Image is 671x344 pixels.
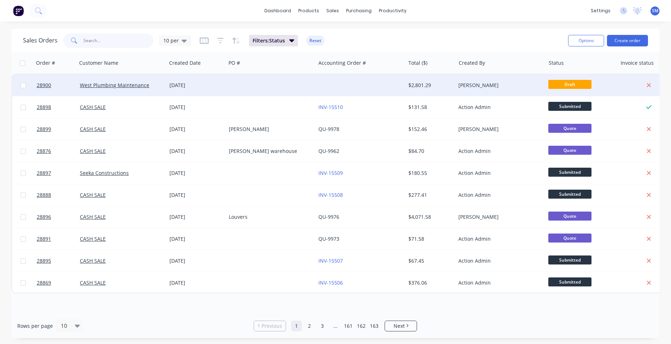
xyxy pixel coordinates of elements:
a: INV-15506 [318,279,343,286]
a: QU-9976 [318,213,339,220]
a: CASH SALE [80,191,106,198]
span: 28897 [37,169,51,177]
div: Order # [36,59,55,67]
div: PO # [228,59,240,67]
div: $152.46 [408,126,450,133]
span: 28888 [37,191,51,199]
div: Action Admin [458,235,538,243]
div: Action Admin [458,148,538,155]
div: $376.06 [408,279,450,286]
span: 28898 [37,104,51,111]
span: Previous [262,322,282,330]
a: 28896 [37,206,80,228]
button: Create order [607,35,648,46]
a: Page 3 [317,321,328,331]
div: settings [587,5,614,16]
div: Accounting Order # [318,59,366,67]
div: [DATE] [169,257,223,264]
div: $4,071.58 [408,213,450,221]
span: 28895 [37,257,51,264]
span: Draft [548,80,591,89]
div: [PERSON_NAME] [458,126,538,133]
a: 28899 [37,118,80,140]
div: $67.45 [408,257,450,264]
span: Submitted [548,255,591,264]
img: Factory [13,5,24,16]
span: Rows per page [17,322,53,330]
a: INV-15510 [318,104,343,110]
input: Search... [83,33,154,48]
a: 28897 [37,162,80,184]
div: Action Admin [458,257,538,264]
span: 28896 [37,213,51,221]
span: Quote [548,212,591,221]
div: purchasing [343,5,375,16]
a: Page 161 [343,321,354,331]
div: [DATE] [169,126,223,133]
span: 28876 [37,148,51,155]
button: Filters:Status [249,35,298,46]
div: [PERSON_NAME] [458,213,538,221]
div: Created Date [169,59,201,67]
div: [DATE] [169,169,223,177]
a: QU-9962 [318,148,339,154]
div: Status [549,59,564,67]
div: products [295,5,323,16]
span: Submitted [548,168,591,177]
div: Invoice status [621,59,654,67]
div: $180.55 [408,169,450,177]
a: Page 2 [304,321,315,331]
div: Action Admin [458,169,538,177]
span: 28869 [37,279,51,286]
div: [DATE] [169,279,223,286]
span: SM [652,8,658,14]
span: Submitted [548,190,591,199]
a: CASH SALE [80,213,106,220]
span: Quote [548,146,591,155]
a: CASH SALE [80,148,106,154]
div: $131.58 [408,104,450,111]
a: CASH SALE [80,279,106,286]
span: 28899 [37,126,51,133]
div: Action Admin [458,191,538,199]
button: Options [568,35,604,46]
a: West Plumbing Maintenance [80,82,149,89]
a: 28898 [37,96,80,118]
a: Page 163 [369,321,380,331]
button: Reset [307,36,324,46]
a: QU-9978 [318,126,339,132]
div: [PERSON_NAME] [458,82,538,89]
a: 28869 [37,272,80,294]
span: Submitted [548,102,591,111]
div: Action Admin [458,279,538,286]
a: INV-15508 [318,191,343,198]
a: Page 1 is your current page [291,321,302,331]
div: [DATE] [169,82,223,89]
a: Next page [385,322,417,330]
span: Quote [548,234,591,243]
a: CASH SALE [80,235,106,242]
ul: Pagination [251,321,420,331]
span: 10 per [163,37,179,44]
a: CASH SALE [80,104,106,110]
a: CASH SALE [80,257,106,264]
div: [DATE] [169,191,223,199]
div: [PERSON_NAME] [229,126,309,133]
div: $84.70 [408,148,450,155]
div: productivity [375,5,410,16]
div: [DATE] [169,213,223,221]
span: 28900 [37,82,51,89]
a: dashboard [261,5,295,16]
div: $2,801.29 [408,82,450,89]
div: Total ($) [408,59,427,67]
div: [DATE] [169,104,223,111]
span: Quote [548,124,591,133]
a: QU-9973 [318,235,339,242]
a: 28900 [37,74,80,96]
div: Customer Name [79,59,118,67]
div: $277.41 [408,191,450,199]
div: Created By [459,59,485,67]
div: Louvers [229,213,309,221]
div: Action Admin [458,104,538,111]
a: 28895 [37,250,80,272]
